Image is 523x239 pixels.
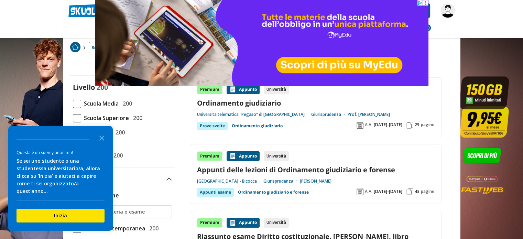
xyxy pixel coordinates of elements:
span: 200 [111,151,123,160]
span: A.A. [365,122,372,128]
span: Scuola Superiore [81,113,129,122]
div: Università [264,218,289,228]
button: Inizia [17,209,105,222]
label: Livello [73,83,95,92]
div: Premium [197,151,222,161]
a: Appunti delle lezioni di Ordinamento giudiziario e forense [197,165,434,174]
div: Survey [8,126,113,231]
img: Home [70,42,80,52]
div: Se sei uno studente o una studentessa universitario/a, allora clicca su 'Inizia' e aiutaci a capi... [17,157,105,195]
div: Università [264,85,289,94]
div: Premium [197,218,222,228]
span: 200 [97,83,108,92]
img: Apri e chiudi sezione [166,178,172,181]
img: Pagine [406,188,413,195]
input: Ricerca materia o esame [85,208,168,215]
img: Pagine [406,122,413,129]
span: pagine [421,189,434,194]
a: Prof. [PERSON_NAME] [348,112,390,117]
a: Home [70,42,80,53]
div: Università [264,151,289,161]
span: 200 [113,128,125,137]
span: 200 [120,99,132,108]
img: Anno accademico [357,122,363,129]
span: 43 [415,189,420,194]
div: Questa è un survey anonima! [17,149,105,156]
span: 200 [130,113,142,122]
span: pagine [421,122,434,128]
a: [PERSON_NAME] [300,178,331,184]
div: Prove svolte [197,122,228,130]
a: Giurisprudenza [311,112,348,117]
span: [DATE]-[DATE] [374,122,402,128]
div: Appunto [227,151,260,161]
a: Ordinamento giudiziario [197,98,434,108]
div: Appunto [227,218,260,228]
a: [GEOGRAPHIC_DATA] - Bicocca [197,178,263,184]
span: 29 [415,122,420,128]
a: Ricerca [89,42,109,53]
img: Anno accademico [357,188,363,195]
img: Appunti contenuto [229,153,236,160]
img: Appunti contenuto [229,86,236,93]
span: 200 [146,224,159,233]
span: [DATE]-[DATE] [374,189,402,194]
a: Ordinamento giudiziario [232,122,283,130]
div: Appunto [227,85,260,94]
a: Ordinamento giudiziario e forense [238,188,309,196]
div: Appunti esame [197,188,234,196]
span: Scuola Media [81,99,119,108]
a: Universita telematica "Pegaso" di [GEOGRAPHIC_DATA] [197,112,311,117]
span: A.A. [365,189,372,194]
div: Premium [197,85,222,94]
button: Close the survey [95,131,109,144]
span: Storia Contemporanea [81,224,145,233]
img: Appunti contenuto [229,219,236,226]
a: Giurisprudenza [263,178,300,184]
img: walemer [440,3,455,18]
